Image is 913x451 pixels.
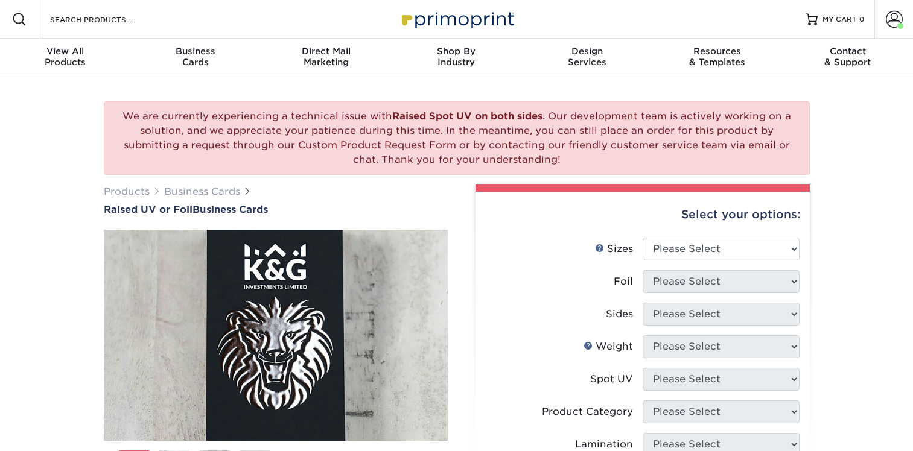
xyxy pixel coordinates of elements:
a: Products [104,186,150,197]
input: SEARCH PRODUCTS..... [49,12,167,27]
a: Contact& Support [783,39,913,77]
div: Select your options: [485,192,800,238]
div: Spot UV [590,372,633,386]
div: & Support [783,46,913,68]
a: Direct MailMarketing [261,39,391,77]
div: Sizes [595,242,633,256]
span: Raised UV or Foil [104,204,192,215]
div: Cards [130,46,261,68]
div: & Templates [652,46,783,68]
div: We are currently experiencing a technical issue with . Our development team is actively working o... [104,101,810,175]
a: BusinessCards [130,39,261,77]
div: Industry [391,46,521,68]
b: Raised Spot UV on both sides [392,110,542,122]
img: Primoprint [396,6,517,32]
div: Foil [614,274,633,289]
div: Sides [606,307,633,321]
div: Marketing [261,46,391,68]
div: Product Category [542,405,633,419]
div: Services [522,46,652,68]
span: 0 [859,15,865,24]
a: Business Cards [164,186,240,197]
span: Design [522,46,652,57]
a: Resources& Templates [652,39,783,77]
a: Shop ByIndustry [391,39,521,77]
a: Raised UV or FoilBusiness Cards [104,204,448,215]
a: DesignServices [522,39,652,77]
span: MY CART [822,14,857,25]
h1: Business Cards [104,204,448,215]
span: Business [130,46,261,57]
div: Weight [584,339,633,354]
span: Resources [652,46,783,57]
span: Contact [783,46,913,57]
span: Shop By [391,46,521,57]
span: Direct Mail [261,46,391,57]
